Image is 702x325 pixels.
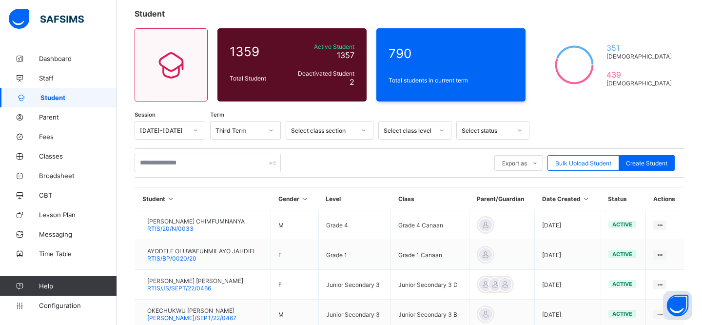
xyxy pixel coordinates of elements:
[39,55,117,62] span: Dashboard
[612,221,632,228] span: active
[39,302,117,309] span: Configuration
[147,247,256,255] span: AYODELE OLUWAFUNMILAYO JAHDIEL
[39,152,117,160] span: Classes
[140,127,187,134] div: [DATE]-[DATE]
[389,77,513,84] span: Total students in current term
[147,255,196,262] span: RTIS/BP/0020/20
[391,188,469,210] th: Class
[147,284,211,292] span: RTIS/JS/SEPT/22/0466
[39,191,117,199] span: CBT
[612,310,632,317] span: active
[147,218,245,225] span: [PERSON_NAME] CHIMFUMNANYA
[318,240,390,270] td: Grade 1
[535,270,601,300] td: [DATE]
[210,111,224,118] span: Term
[271,270,319,300] td: F
[391,270,469,300] td: Junior Secondary 3 D
[606,80,672,87] span: [DEMOGRAPHIC_DATA]
[582,195,590,203] i: Sort in Ascending Order
[39,113,117,121] span: Parent
[384,127,433,134] div: Select class level
[535,240,601,270] td: [DATE]
[606,70,672,80] span: 439
[462,127,511,134] div: Select status
[39,211,117,219] span: Lesson Plan
[215,127,263,134] div: Third Term
[555,160,611,167] span: Bulk Upload Student
[271,240,319,270] td: F
[389,46,513,61] span: 790
[318,270,390,300] td: Junior Secondary 3
[271,188,319,210] th: Gender
[612,251,632,258] span: active
[167,195,175,203] i: Sort in Ascending Order
[350,77,354,87] span: 2
[147,225,194,232] span: RTIS/20/N/0033
[291,127,355,134] div: Select class section
[289,70,354,77] span: Deactivated Student
[601,188,646,210] th: Status
[337,50,354,60] span: 1357
[391,210,469,240] td: Grade 4 Canaan
[147,314,236,322] span: [PERSON_NAME]/SEPT/22/0467
[626,160,667,167] span: Create Student
[646,188,684,210] th: Actions
[663,291,692,320] button: Open asap
[318,188,390,210] th: Level
[606,43,672,53] span: 351
[612,281,632,287] span: active
[271,210,319,240] td: M
[535,188,601,210] th: Date Created
[469,188,535,210] th: Parent/Guardian
[135,9,165,19] span: Student
[606,53,672,60] span: [DEMOGRAPHIC_DATA]
[39,250,117,258] span: Time Table
[39,172,117,180] span: Broadsheet
[147,307,236,314] span: OKECHUKWU [PERSON_NAME]
[147,277,243,284] span: [PERSON_NAME] [PERSON_NAME]
[502,160,527,167] span: Export as
[39,133,117,141] span: Fees
[289,43,354,50] span: Active Student
[40,94,117,102] span: Student
[318,210,390,240] td: Grade 4
[39,74,117,82] span: Staff
[135,111,156,118] span: Session
[391,240,469,270] td: Grade 1 Canaan
[39,230,117,238] span: Messaging
[227,72,287,84] div: Total Student
[135,188,271,210] th: Student
[535,210,601,240] td: [DATE]
[301,195,309,203] i: Sort in Ascending Order
[230,44,284,59] span: 1359
[9,9,84,29] img: safsims
[39,282,117,290] span: Help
